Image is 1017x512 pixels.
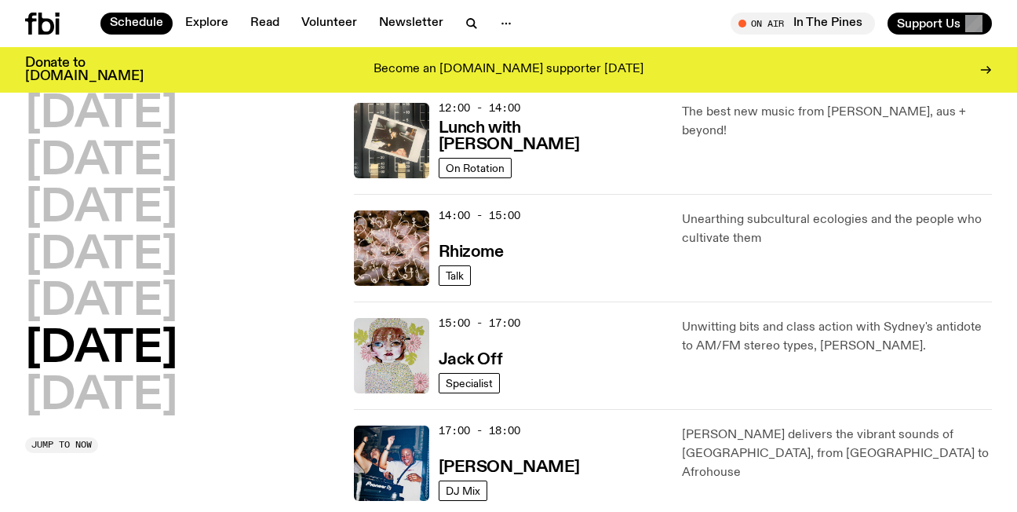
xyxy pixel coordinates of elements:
h3: Jack Off [439,352,502,368]
span: Support Us [897,16,960,31]
button: On AirIn The Pines [731,13,875,35]
p: Unwitting bits and class action with Sydney's antidote to AM/FM stereo types, [PERSON_NAME]. [682,318,992,356]
a: Read [241,13,289,35]
button: [DATE] [25,187,177,231]
a: Rhizome [439,241,504,261]
a: Jack Off [439,349,502,368]
p: Become an [DOMAIN_NAME] supporter [DATE] [374,63,643,77]
a: [PERSON_NAME] [439,456,580,476]
span: Specialist [446,377,493,389]
span: Talk [446,269,464,281]
button: [DATE] [25,140,177,184]
a: On Rotation [439,158,512,178]
a: Lunch with [PERSON_NAME] [439,117,664,153]
a: Explore [176,13,238,35]
span: 12:00 - 14:00 [439,101,520,115]
img: A polaroid of Ella Avni in the studio on top of the mixer which is also located in the studio. [354,103,429,178]
h3: [PERSON_NAME] [439,459,580,476]
a: Specialist [439,373,500,393]
a: Volunteer [292,13,366,35]
span: 14:00 - 15:00 [439,208,520,223]
h3: Donate to [DOMAIN_NAME] [25,57,144,83]
h3: Rhizome [439,244,504,261]
span: 15:00 - 17:00 [439,316,520,331]
p: The best new music from [PERSON_NAME], aus + beyond! [682,103,992,141]
button: [DATE] [25,93,177,137]
span: Jump to now [31,441,92,449]
button: [DATE] [25,375,177,419]
img: a dotty lady cuddling her cat amongst flowers [354,318,429,393]
h3: Lunch with [PERSON_NAME] [439,120,664,153]
button: Support Us [888,13,992,35]
a: Schedule [100,13,173,35]
span: On Rotation [446,162,505,174]
span: 17:00 - 18:00 [439,423,520,438]
span: DJ Mix [446,485,480,496]
a: Newsletter [370,13,453,35]
button: [DATE] [25,327,177,371]
p: [PERSON_NAME] delivers the vibrant sounds of [GEOGRAPHIC_DATA], from [GEOGRAPHIC_DATA] to Afrohouse [682,426,992,482]
button: Jump to now [25,437,98,453]
img: A close up picture of a bunch of ginger roots. Yellow squiggles with arrows, hearts and dots are ... [354,210,429,286]
button: [DATE] [25,280,177,324]
a: Talk [439,265,471,286]
a: DJ Mix [439,481,487,501]
button: [DATE] [25,234,177,278]
p: Unearthing subcultural ecologies and the people who cultivate them [682,210,992,248]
